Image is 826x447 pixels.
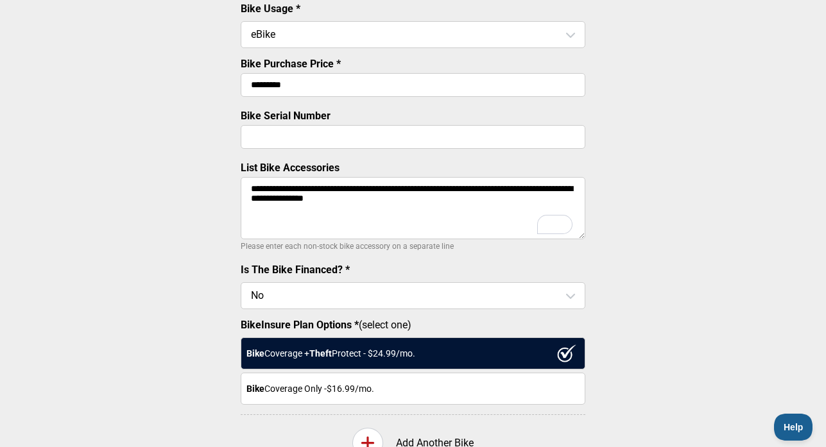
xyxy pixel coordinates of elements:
[241,177,585,239] textarea: To enrich screen reader interactions, please activate Accessibility in Grammarly extension settings
[241,337,585,369] div: Coverage + Protect - $ 24.99 /mo.
[246,348,264,358] strong: Bike
[241,373,585,405] div: Coverage Only - $16.99 /mo.
[241,58,341,70] label: Bike Purchase Price *
[241,264,350,276] label: Is The Bike Financed? *
[246,384,264,394] strong: Bike
[309,348,332,358] strong: Theft
[774,414,813,441] iframe: Toggle Customer Support
[241,3,300,15] label: Bike Usage *
[241,319,359,331] strong: BikeInsure Plan Options *
[241,239,585,254] p: Please enter each non-stock bike accessory on a separate line
[241,110,331,122] label: Bike Serial Number
[241,162,340,174] label: List Bike Accessories
[557,344,576,362] img: ux1sgP1Haf775SAghJI38DyDlYP+32lKFAAAAAElFTkSuQmCC
[241,319,585,331] label: (select one)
